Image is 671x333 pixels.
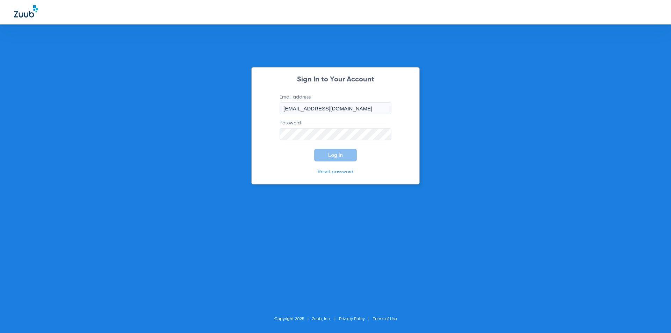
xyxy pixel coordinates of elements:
[328,152,343,158] span: Log In
[339,317,365,321] a: Privacy Policy
[280,102,391,114] input: Email address
[280,94,391,114] label: Email address
[280,120,391,140] label: Password
[314,149,357,161] button: Log In
[373,317,397,321] a: Terms of Use
[280,128,391,140] input: Password
[14,5,38,17] img: Zuub Logo
[269,76,402,83] h2: Sign In to Your Account
[274,316,312,323] li: Copyright 2025
[318,169,353,174] a: Reset password
[312,316,339,323] li: Zuub, Inc.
